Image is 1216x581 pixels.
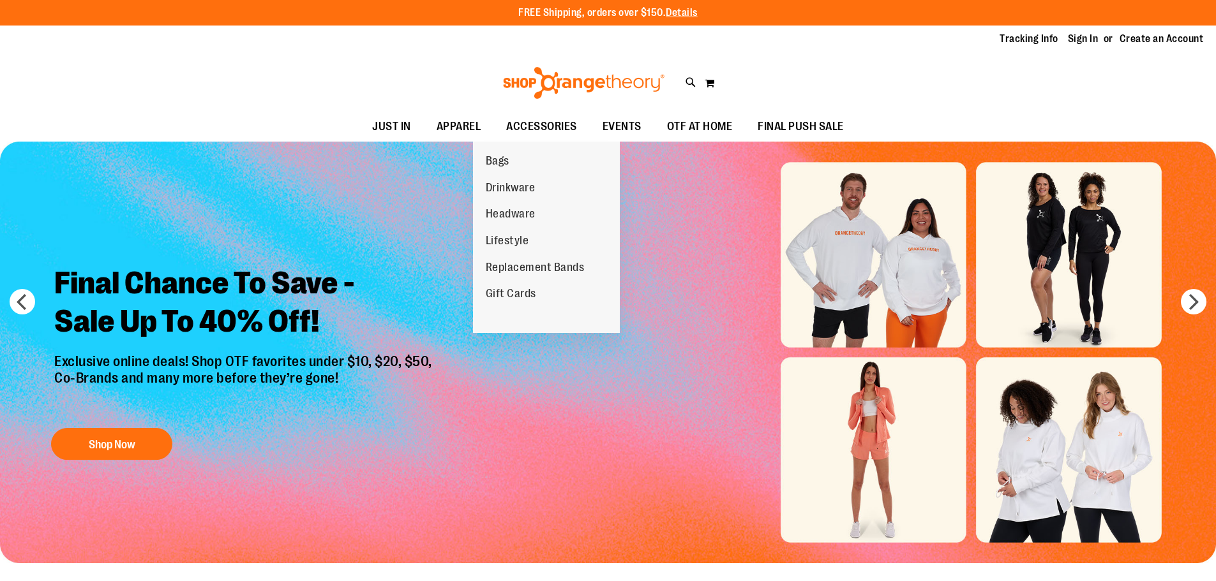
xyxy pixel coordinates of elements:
[506,112,577,141] span: ACCESSORIES
[486,181,536,197] span: Drinkware
[1120,32,1204,46] a: Create an Account
[51,428,172,460] button: Shop Now
[486,154,509,170] span: Bags
[1181,289,1206,314] button: next
[45,254,445,353] h2: Final Chance To Save - Sale Up To 40% Off!
[473,281,549,307] a: Gift Cards
[473,142,620,333] ul: ACCESSORIES
[667,112,733,141] span: OTF AT HOME
[654,112,746,142] a: OTF AT HOME
[590,112,654,142] a: EVENTS
[437,112,481,141] span: APPAREL
[45,353,445,416] p: Exclusive online deals! Shop OTF favorites under $10, $20, $50, Co-Brands and many more before th...
[473,148,522,175] a: Bags
[359,112,424,142] a: JUST IN
[1000,32,1058,46] a: Tracking Info
[745,112,857,142] a: FINAL PUSH SALE
[758,112,844,141] span: FINAL PUSH SALE
[486,207,536,223] span: Headware
[372,112,411,141] span: JUST IN
[473,228,542,254] a: Lifestyle
[10,289,35,314] button: prev
[666,7,698,18] a: Details
[473,254,597,281] a: Replacement Bands
[486,261,585,277] span: Replacement Bands
[1068,32,1099,46] a: Sign In
[424,112,494,142] a: APPAREL
[493,112,590,142] a: ACCESSORIES
[518,6,698,20] p: FREE Shipping, orders over $150.
[486,287,536,303] span: Gift Cards
[603,112,642,141] span: EVENTS
[486,234,529,250] span: Lifestyle
[501,67,666,99] img: Shop Orangetheory
[473,201,548,228] a: Headware
[473,175,548,202] a: Drinkware
[45,254,445,467] a: Final Chance To Save -Sale Up To 40% Off! Exclusive online deals! Shop OTF favorites under $10, $...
